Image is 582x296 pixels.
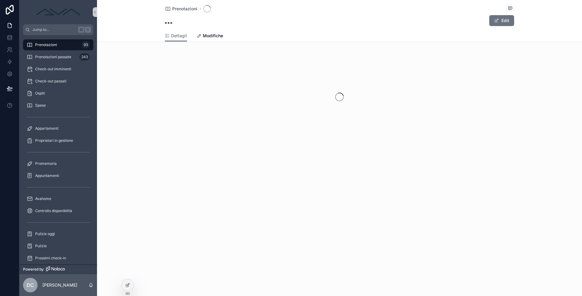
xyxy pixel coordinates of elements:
a: Ospiti [23,88,93,99]
div: 243 [79,53,90,61]
span: Proprietari in gestione [35,138,73,143]
span: Ospiti [35,91,45,96]
a: Powered by [19,264,97,274]
span: Spese [35,103,46,108]
div: 93 [82,41,90,48]
span: Prenotazioni [172,6,197,12]
a: Appartamenti [23,123,93,134]
a: Spese [23,100,93,111]
span: Dettagli [171,33,187,39]
a: Check-out passati [23,76,93,87]
span: Prossimi check-in [35,256,66,261]
a: Prenotazioni [165,6,197,12]
span: Pulizie [35,244,47,248]
span: Prenotazioni [35,42,57,47]
span: Check-out imminenti [35,67,71,72]
a: Pulizie [23,241,93,251]
a: Promemoria [23,158,93,169]
span: K [85,27,90,32]
a: Pulizie oggi [23,228,93,239]
span: Controllo disponibilità [35,208,72,213]
a: Prenotazioni passate243 [23,52,93,62]
a: Modifiche [197,30,223,42]
a: Avahome [23,193,93,204]
span: Appartamenti [35,126,59,131]
span: DC [27,281,34,289]
button: Jump to...K [23,24,93,35]
a: Proprietari in gestione [23,135,93,146]
img: App logo [34,7,82,17]
a: Prenotazioni93 [23,39,93,50]
a: Appuntamenti [23,170,93,181]
a: Check-out imminenti [23,64,93,75]
span: Promemoria [35,161,57,166]
a: Dettagli [165,30,187,42]
span: Appuntamenti [35,173,59,178]
span: Avahome [35,196,51,201]
span: Powered by [23,267,44,272]
span: Pulizie oggi [35,231,55,236]
button: Edit [489,15,514,26]
span: Modifiche [203,33,223,39]
span: Check-out passati [35,79,66,84]
a: Controllo disponibilità [23,205,93,216]
span: Jump to... [32,27,76,32]
a: Prossimi check-in [23,253,93,264]
span: Prenotazioni passate [35,55,71,59]
p: [PERSON_NAME] [42,282,77,288]
div: scrollable content [19,35,97,264]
